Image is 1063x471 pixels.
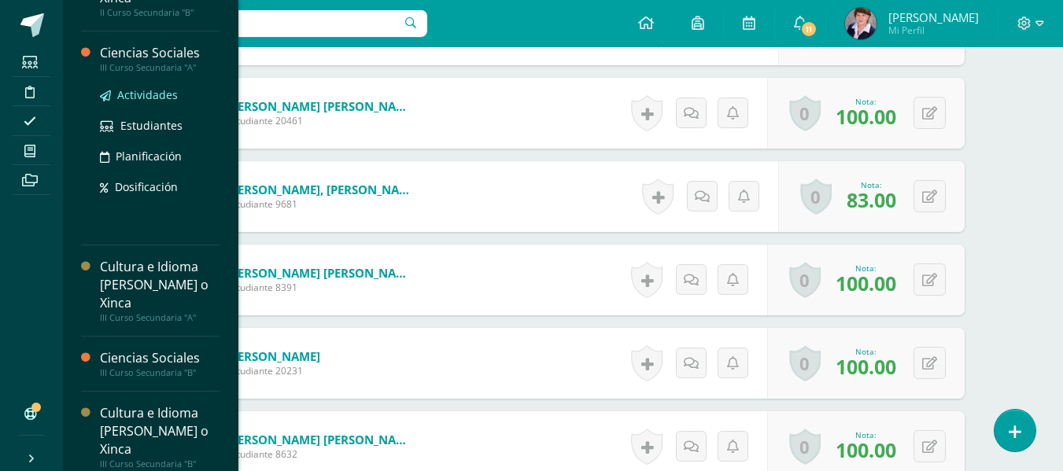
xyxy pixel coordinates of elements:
[789,429,821,465] a: 0
[836,436,896,463] span: 100.00
[100,404,220,469] a: Cultura e Idioma [PERSON_NAME] o XincaIII Curso Secundaria "B"
[227,447,415,461] span: Estudiante 8632
[227,197,415,211] span: Estudiante 9681
[100,404,220,458] div: Cultura e Idioma [PERSON_NAME] o Xinca
[836,263,896,274] div: Nota:
[845,8,877,39] img: 49c126ab159c54e96e3d95a6f1df8590.png
[847,179,896,190] div: Nota:
[836,346,896,357] div: Nota:
[836,96,896,107] div: Nota:
[800,20,818,38] span: 11
[227,432,415,447] a: [PERSON_NAME] [PERSON_NAME]
[227,265,415,281] a: [PERSON_NAME] [PERSON_NAME]
[836,103,896,130] span: 100.00
[100,62,220,73] div: III Curso Secundaria "A"
[100,458,220,469] div: III Curso Secundaria "B"
[100,7,220,18] div: II Curso Secundaria "B"
[227,364,320,377] span: Estudiante 20231
[800,178,832,215] a: 0
[227,98,415,114] a: [PERSON_NAME] [PERSON_NAME]
[116,149,182,164] span: Planificación
[836,353,896,380] span: 100.00
[100,178,220,196] a: Dosificación
[789,345,821,381] a: 0
[100,312,220,323] div: III Curso Secundaria "A"
[100,258,220,323] a: Cultura e Idioma [PERSON_NAME] o XincaIII Curso Secundaria "A"
[227,114,415,127] span: Estudiante 20461
[100,44,220,62] div: Ciencias Sociales
[789,262,821,298] a: 0
[227,281,415,294] span: Estudiante 8391
[73,10,427,37] input: Busca un usuario...
[847,186,896,213] span: 83.00
[100,367,220,378] div: III Curso Secundaria "B"
[789,95,821,131] a: 0
[100,349,220,378] a: Ciencias SocialesIII Curso Secundaria "B"
[227,182,415,197] a: [PERSON_NAME], [PERSON_NAME]
[100,116,220,134] a: Estudiantes
[888,9,979,25] span: [PERSON_NAME]
[100,86,220,104] a: Actividades
[836,270,896,296] span: 100.00
[100,258,220,312] div: Cultura e Idioma [PERSON_NAME] o Xinca
[120,118,183,133] span: Estudiantes
[227,348,320,364] a: [PERSON_NAME]
[117,87,178,102] span: Actividades
[100,349,220,367] div: Ciencias Sociales
[100,147,220,165] a: Planificación
[888,24,979,37] span: Mi Perfil
[836,429,896,440] div: Nota:
[100,44,220,73] a: Ciencias SocialesIII Curso Secundaria "A"
[115,179,178,194] span: Dosificación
